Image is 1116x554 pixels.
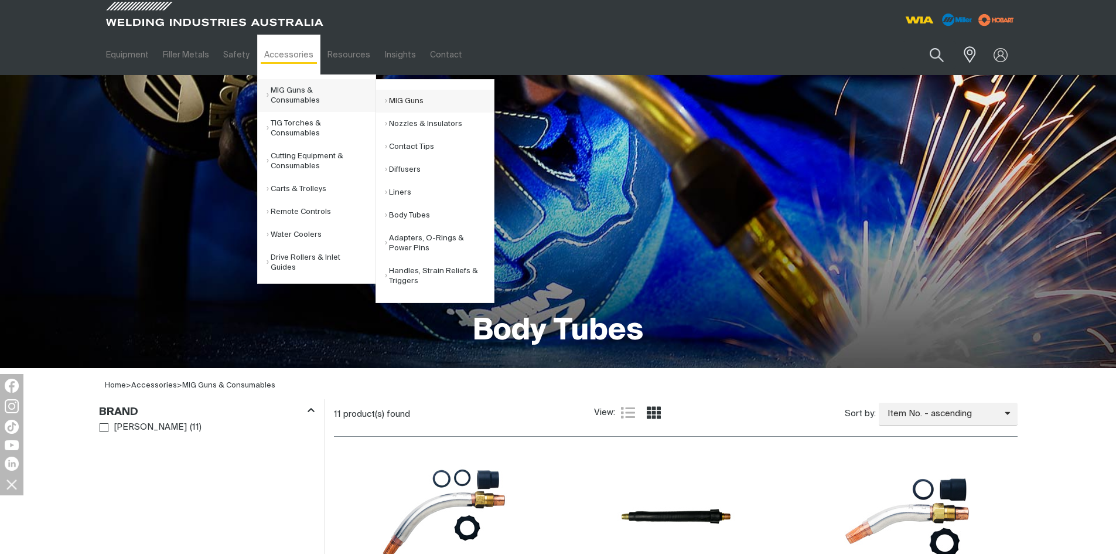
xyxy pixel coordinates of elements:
[267,200,376,223] a: Remote Controls
[126,382,131,389] span: >
[845,407,876,421] span: Sort by:
[182,382,275,389] a: MIG Guns & Consumables
[267,112,376,145] a: TIG Torches & Consumables
[385,260,494,293] a: Handles, Strain Reliefs & Triggers
[99,35,156,75] a: Equipment
[5,420,19,434] img: TikTok
[377,35,422,75] a: Insights
[621,406,635,420] a: List view
[385,181,494,204] a: Liners
[131,382,177,389] a: Accessories
[385,135,494,158] a: Contact Tips
[5,457,19,471] img: LinkedIn
[376,79,494,303] ul: MIG Guns & Consumables Submenu
[257,74,376,284] ul: Accessories Submenu
[473,312,643,351] h1: Body Tubes
[343,410,410,419] span: product(s) found
[385,227,494,260] a: Adapters, O-Rings & Power Pins
[100,420,314,436] ul: Brand
[99,406,138,419] h3: Brand
[975,11,1018,29] img: miller
[216,35,257,75] a: Safety
[267,178,376,200] a: Carts & Trolleys
[2,474,22,494] img: hide socials
[105,382,126,389] a: Home
[156,35,216,75] a: Filler Metals
[100,420,187,436] a: [PERSON_NAME]
[917,41,957,69] button: Search products
[5,440,19,450] img: YouTube
[190,421,202,434] span: ( 11 )
[131,382,182,389] span: >
[902,41,956,69] input: Product name or item number...
[99,35,788,75] nav: Main
[267,246,376,279] a: Drive Rollers & Inlet Guides
[385,113,494,135] a: Nozzles & Insulators
[334,399,1018,429] section: Product list controls
[385,204,494,227] a: Body Tubes
[5,379,19,393] img: Facebook
[267,145,376,178] a: Cutting Equipment & Consumables
[267,223,376,246] a: Water Coolers
[879,407,1005,421] span: Item No. - ascending
[267,79,376,112] a: MIG Guns & Consumables
[385,90,494,113] a: MIG Guns
[334,409,594,420] div: 11
[385,158,494,181] a: Diffusers
[320,35,377,75] a: Resources
[114,421,187,434] span: [PERSON_NAME]
[257,35,320,75] a: Accessories
[99,399,315,436] aside: Filters
[99,403,315,419] div: Brand
[594,406,615,420] span: View:
[423,35,469,75] a: Contact
[5,399,19,413] img: Instagram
